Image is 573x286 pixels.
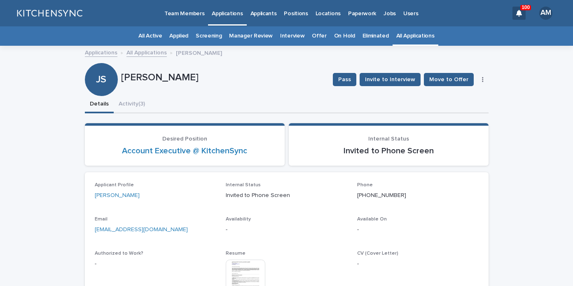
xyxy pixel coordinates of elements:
span: Internal Status [226,183,261,188]
a: All Applications [126,47,167,57]
div: JS [85,40,118,85]
button: Activity (3) [114,96,150,113]
p: 100 [522,5,530,10]
div: AM [539,7,552,20]
button: Details [85,96,114,113]
a: [PERSON_NAME] [95,191,140,200]
p: - [357,225,479,234]
a: Account Executive @ KitchenSync [122,146,247,156]
span: Desired Position [162,136,207,142]
p: - [95,260,216,268]
p: Invited to Phone Screen [226,191,347,200]
a: Applications [85,47,117,57]
a: Manager Review [229,26,273,46]
a: All Active [138,26,162,46]
span: Applicant Profile [95,183,134,188]
img: lGNCzQTxQVKGkIr0XjOy [16,5,82,21]
p: - [357,260,479,268]
button: Pass [333,73,356,86]
span: Availability [226,217,251,222]
span: Phone [357,183,373,188]
span: Authorized to Work? [95,251,143,256]
a: All Applications [396,26,435,46]
div: 100 [512,7,526,20]
span: Resume [226,251,246,256]
a: Offer [312,26,326,46]
span: CV (Cover Letter) [357,251,398,256]
span: Email [95,217,108,222]
a: Eliminated [363,26,389,46]
span: Available On [357,217,387,222]
p: [PERSON_NAME] [176,48,222,57]
span: Pass [338,75,351,84]
a: On Hold [334,26,355,46]
button: Invite to Interview [360,73,421,86]
a: [EMAIL_ADDRESS][DOMAIN_NAME] [95,227,188,232]
span: Move to Offer [429,75,468,84]
a: Screening [196,26,222,46]
p: Invited to Phone Screen [299,146,479,156]
span: Internal Status [368,136,409,142]
a: Interview [280,26,304,46]
p: [PERSON_NAME] [121,72,327,84]
a: Applied [169,26,188,46]
p: - [226,225,347,234]
button: Move to Offer [424,73,474,86]
span: Invite to Interview [365,75,415,84]
a: [PHONE_NUMBER] [357,192,406,198]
